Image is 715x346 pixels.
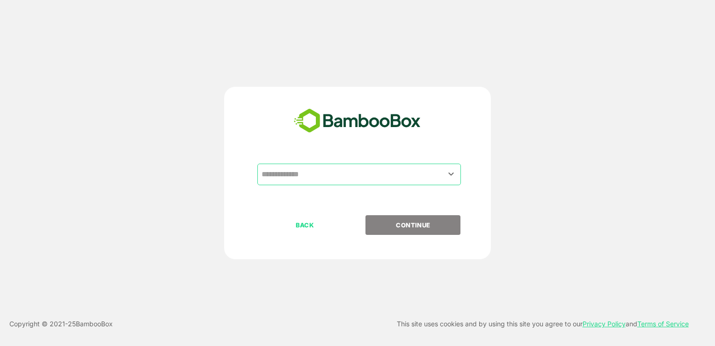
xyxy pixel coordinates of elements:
p: This site uses cookies and by using this site you agree to our and [397,318,689,330]
a: Terms of Service [637,320,689,328]
img: bamboobox [289,105,426,136]
button: Open [445,168,458,181]
p: BACK [258,220,352,230]
button: BACK [257,215,352,235]
p: Copyright © 2021- 25 BambooBox [9,318,113,330]
a: Privacy Policy [583,320,626,328]
button: CONTINUE [365,215,460,235]
p: CONTINUE [366,220,460,230]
